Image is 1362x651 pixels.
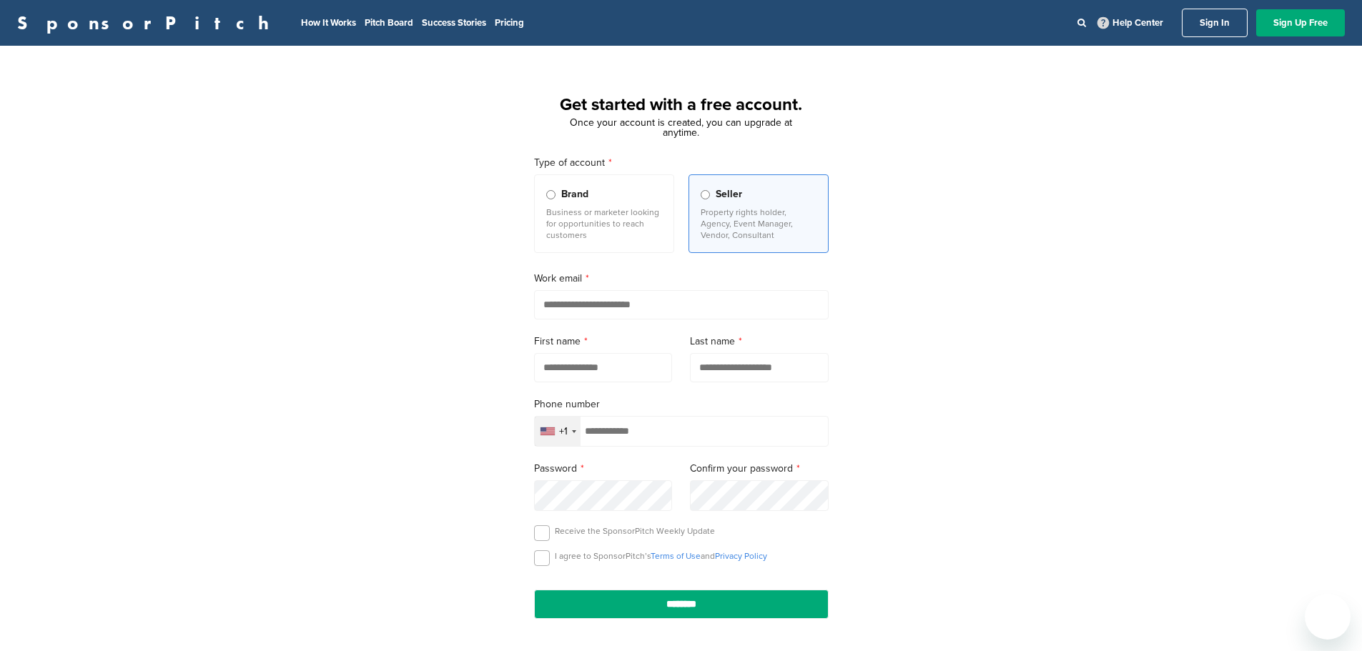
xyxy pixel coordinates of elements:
[690,334,829,349] label: Last name
[1095,14,1166,31] a: Help Center
[301,17,356,29] a: How It Works
[716,187,742,202] span: Seller
[555,525,715,537] p: Receive the SponsorPitch Weekly Update
[534,271,829,287] label: Work email
[534,397,829,412] label: Phone number
[559,427,568,437] div: +1
[690,461,829,477] label: Confirm your password
[561,187,588,202] span: Brand
[535,417,581,446] div: Selected country
[1182,9,1248,37] a: Sign In
[517,92,846,118] h1: Get started with a free account.
[17,14,278,32] a: SponsorPitch
[651,551,701,561] a: Terms of Use
[534,155,829,171] label: Type of account
[546,190,556,199] input: Brand Business or marketer looking for opportunities to reach customers
[701,207,816,241] p: Property rights holder, Agency, Event Manager, Vendor, Consultant
[546,207,662,241] p: Business or marketer looking for opportunities to reach customers
[365,17,413,29] a: Pitch Board
[555,550,767,562] p: I agree to SponsorPitch’s and
[570,116,792,139] span: Once your account is created, you can upgrade at anytime.
[715,551,767,561] a: Privacy Policy
[701,190,710,199] input: Seller Property rights holder, Agency, Event Manager, Vendor, Consultant
[1305,594,1351,640] iframe: Button to launch messaging window
[534,334,673,349] label: First name
[534,461,673,477] label: Password
[495,17,524,29] a: Pricing
[1256,9,1345,36] a: Sign Up Free
[422,17,486,29] a: Success Stories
